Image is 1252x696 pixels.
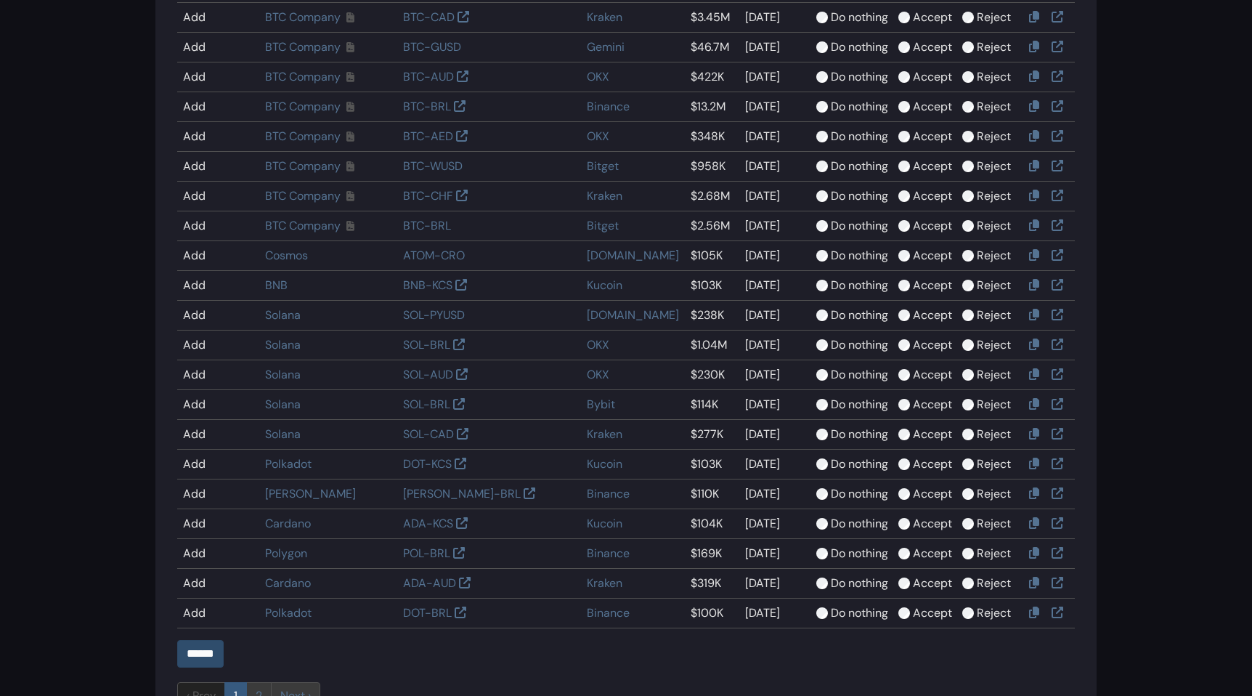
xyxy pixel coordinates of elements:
[587,188,622,203] a: Kraken
[913,575,952,592] label: Accept
[913,247,952,264] label: Accept
[685,3,739,33] td: $3.45M
[831,366,888,384] label: Do nothing
[177,479,259,509] td: Add
[403,99,451,114] a: BTC-BRL
[739,33,811,62] td: [DATE]
[403,367,453,382] a: SOL-AUD
[739,271,811,301] td: [DATE]
[831,575,888,592] label: Do nothing
[403,516,453,531] a: ADA-KCS
[977,545,1011,562] label: Reject
[739,182,811,211] td: [DATE]
[913,336,952,354] label: Accept
[977,217,1011,235] label: Reject
[265,367,301,382] a: Solana
[739,420,811,450] td: [DATE]
[587,426,622,442] a: Kraken
[403,188,453,203] a: BTC-CHF
[177,509,259,539] td: Add
[739,390,811,420] td: [DATE]
[831,456,888,473] label: Do nothing
[587,218,619,233] a: Bitget
[831,396,888,413] label: Do nothing
[913,217,952,235] label: Accept
[831,98,888,116] label: Do nothing
[831,128,888,145] label: Do nothing
[177,301,259,331] td: Add
[685,211,739,241] td: $2.56M
[403,546,450,561] a: POL-BRL
[265,337,301,352] a: Solana
[685,182,739,211] td: $2.68M
[913,485,952,503] label: Accept
[177,182,259,211] td: Add
[977,9,1011,26] label: Reject
[685,420,739,450] td: $277K
[977,98,1011,116] label: Reject
[587,486,630,501] a: Binance
[587,99,630,114] a: Binance
[587,456,622,472] a: Kucoin
[739,360,811,390] td: [DATE]
[265,397,301,412] a: Solana
[265,248,308,263] a: Cosmos
[403,248,465,263] a: ATOM-CRO
[913,158,952,175] label: Accept
[265,605,312,620] a: Polkadot
[831,485,888,503] label: Do nothing
[587,397,615,412] a: Bybit
[685,479,739,509] td: $110K
[913,277,952,294] label: Accept
[685,152,739,182] td: $958K
[587,546,630,561] a: Binance
[913,456,952,473] label: Accept
[739,450,811,479] td: [DATE]
[587,69,609,84] a: OKX
[403,426,454,442] a: SOL-CAD
[831,247,888,264] label: Do nothing
[403,605,452,620] a: DOT-BRL
[831,604,888,622] label: Do nothing
[739,92,811,122] td: [DATE]
[831,426,888,443] label: Do nothing
[913,98,952,116] label: Accept
[587,367,609,382] a: OKX
[739,599,811,628] td: [DATE]
[265,307,301,323] a: Solana
[831,336,888,354] label: Do nothing
[977,158,1011,175] label: Reject
[977,485,1011,503] label: Reject
[739,569,811,599] td: [DATE]
[177,539,259,569] td: Add
[685,450,739,479] td: $103K
[177,360,259,390] td: Add
[177,599,259,628] td: Add
[739,122,811,152] td: [DATE]
[265,546,307,561] a: Polygon
[265,516,311,531] a: Cardano
[685,569,739,599] td: $319K
[977,336,1011,354] label: Reject
[587,9,622,25] a: Kraken
[913,39,952,56] label: Accept
[685,360,739,390] td: $230K
[739,241,811,271] td: [DATE]
[685,241,739,271] td: $105K
[177,569,259,599] td: Add
[587,307,679,323] a: [DOMAIN_NAME]
[831,277,888,294] label: Do nothing
[587,158,619,174] a: Bitget
[265,158,341,174] a: BTC Company
[587,248,679,263] a: [DOMAIN_NAME]
[831,68,888,86] label: Do nothing
[685,33,739,62] td: $46.7M
[739,211,811,241] td: [DATE]
[831,515,888,533] label: Do nothing
[177,3,259,33] td: Add
[977,396,1011,413] label: Reject
[831,158,888,175] label: Do nothing
[685,301,739,331] td: $238K
[177,211,259,241] td: Add
[403,337,450,352] a: SOL-BRL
